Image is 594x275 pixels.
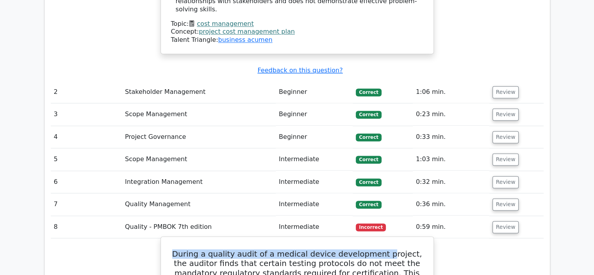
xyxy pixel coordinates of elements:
[492,221,519,233] button: Review
[276,81,353,103] td: Beginner
[492,108,519,120] button: Review
[413,216,489,238] td: 0:59 min.
[51,126,122,148] td: 4
[356,201,381,208] span: Correct
[356,111,381,119] span: Correct
[51,216,122,238] td: 8
[356,133,381,141] span: Correct
[492,153,519,165] button: Review
[218,36,272,43] a: business acumen
[122,126,276,148] td: Project Governance
[199,28,295,35] a: project cost management plan
[257,67,342,74] a: Feedback on this question?
[492,86,519,98] button: Review
[356,156,381,164] span: Correct
[197,20,253,27] a: cost management
[413,193,489,216] td: 0:36 min.
[51,103,122,126] td: 3
[276,171,353,193] td: Intermediate
[51,81,122,103] td: 2
[122,193,276,216] td: Quality Management
[492,198,519,210] button: Review
[276,216,353,238] td: Intermediate
[492,131,519,143] button: Review
[171,20,423,28] div: Topic:
[413,126,489,148] td: 0:33 min.
[51,148,122,171] td: 5
[171,20,423,44] div: Talent Triangle:
[276,148,353,171] td: Intermediate
[122,81,276,103] td: Stakeholder Management
[356,223,386,231] span: Incorrect
[122,103,276,126] td: Scope Management
[122,216,276,238] td: Quality - PMBOK 7th edition
[276,103,353,126] td: Beginner
[171,28,423,36] div: Concept:
[51,171,122,193] td: 6
[122,148,276,171] td: Scope Management
[413,103,489,126] td: 0:23 min.
[51,193,122,216] td: 7
[413,148,489,171] td: 1:03 min.
[413,171,489,193] td: 0:32 min.
[356,88,381,96] span: Correct
[276,126,353,148] td: Beginner
[276,193,353,216] td: Intermediate
[122,171,276,193] td: Integration Management
[356,178,381,186] span: Correct
[413,81,489,103] td: 1:06 min.
[492,176,519,188] button: Review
